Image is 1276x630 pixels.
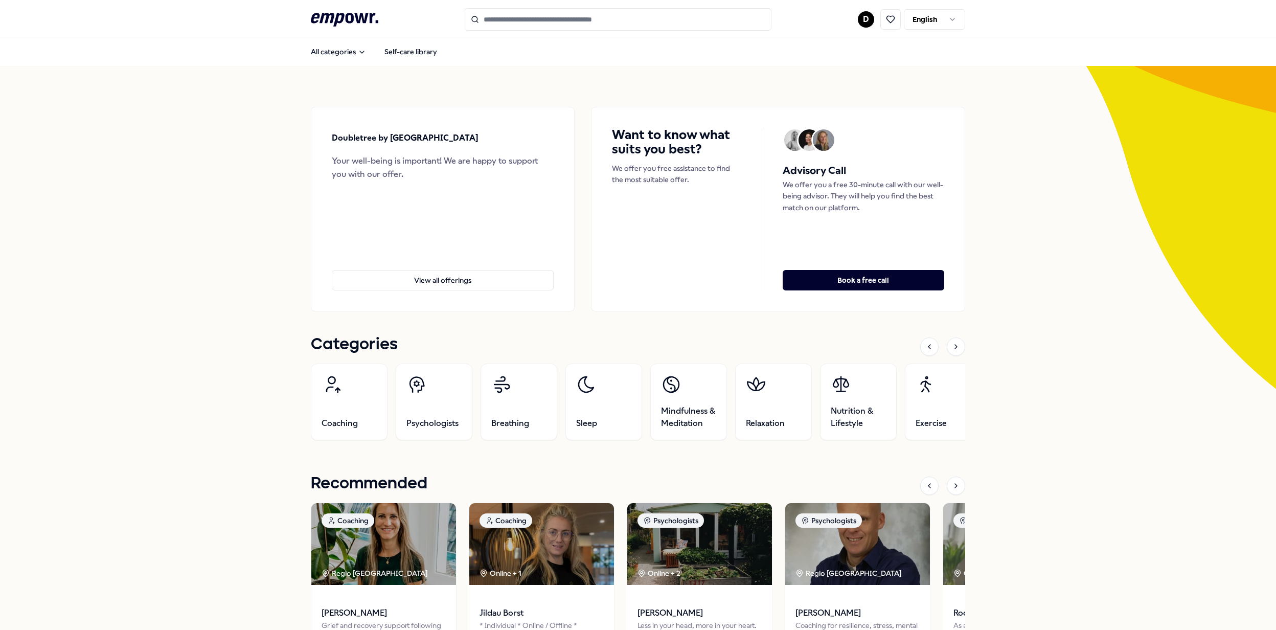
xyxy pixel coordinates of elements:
img: package image [785,503,930,585]
a: Exercise [905,364,982,440]
div: Your well-being is important! We are happy to support you with our offer. [332,154,554,181]
span: Coaching [322,417,358,430]
img: Avatar [813,129,834,151]
span: Exercise [916,417,947,430]
div: Coaching [480,513,532,528]
h4: Want to know what suits you best? [612,128,741,156]
span: Mindfulness & Meditation [661,405,716,430]
p: Doubletree by [GEOGRAPHIC_DATA] [332,131,478,145]
a: Self-care library [376,41,445,62]
h1: Categories [311,332,398,357]
span: Psychologists [406,417,459,430]
span: Roos Temmink [953,606,1078,620]
img: Avatar [784,129,806,151]
a: Nutrition & Lifestyle [820,364,897,440]
a: Psychologists [396,364,472,440]
img: package image [311,503,456,585]
span: [PERSON_NAME] [795,606,920,620]
button: Book a free call [783,270,944,290]
span: Breathing [491,417,529,430]
img: package image [627,503,772,585]
p: We offer you a free 30-minute call with our well-being advisor. They will help you find the best ... [783,179,944,213]
input: Search for products, categories or subcategories [465,8,771,31]
div: Online + 2 [637,568,680,579]
img: package image [469,503,614,585]
div: Psychologists [953,513,1020,528]
a: View all offerings [332,254,554,290]
span: [PERSON_NAME] [637,606,762,620]
div: Psychologists [637,513,704,528]
div: Coaching [322,513,374,528]
a: Coaching [311,364,388,440]
a: Mindfulness & Meditation [650,364,727,440]
img: Avatar [799,129,820,151]
a: Breathing [481,364,557,440]
span: Jildau Borst [480,606,604,620]
div: Regio [GEOGRAPHIC_DATA] [795,568,903,579]
div: Psychologists [795,513,862,528]
a: Sleep [565,364,642,440]
a: Relaxation [735,364,812,440]
nav: Main [303,41,445,62]
div: Online + 1 [953,568,995,579]
span: Nutrition & Lifestyle [831,405,886,430]
span: [PERSON_NAME] [322,606,446,620]
span: Sleep [576,417,597,430]
h5: Advisory Call [783,163,944,179]
button: All categories [303,41,374,62]
p: We offer you free assistance to find the most suitable offer. [612,163,741,186]
div: Regio [GEOGRAPHIC_DATA] [322,568,429,579]
h1: Recommended [311,471,427,497]
span: Relaxation [746,417,785,430]
img: package image [943,503,1088,585]
div: Online + 1 [480,568,521,579]
button: D [858,11,874,28]
button: View all offerings [332,270,554,290]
